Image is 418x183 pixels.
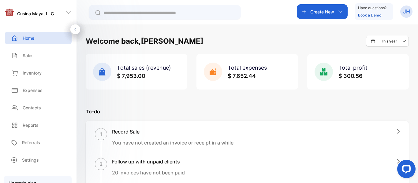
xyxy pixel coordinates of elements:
[23,104,41,111] p: Contacts
[17,10,54,17] p: Cusina Maya, LLC
[112,128,233,135] h1: Record Sale
[112,169,185,176] p: 20 invoices have not been paid
[117,64,171,71] span: Total sales (revenue)
[23,87,43,93] p: Expenses
[228,73,256,79] span: $ 7,652.44
[366,36,409,47] button: This year
[392,157,418,183] iframe: LiveChat chat widget
[22,157,39,163] p: Settings
[228,64,267,71] span: Total expenses
[117,73,145,79] span: $ 7,953.00
[297,4,348,19] button: Create New
[23,35,34,41] p: Home
[5,8,14,17] img: logo
[23,122,39,128] p: Reports
[86,36,203,47] h1: Welcome back, [PERSON_NAME]
[112,139,233,146] p: You have not created an invoice or receipt in a while
[400,4,412,19] button: JH
[86,108,409,115] p: To-do
[358,13,381,17] a: Book a Demo
[99,160,103,168] p: 2
[403,8,410,16] p: JH
[100,130,102,138] p: 1
[338,64,368,71] span: Total profit
[381,38,397,44] p: This year
[22,139,40,146] p: Referrals
[338,73,363,79] span: $ 300.56
[112,158,185,165] h1: Follow up with unpaid clients
[358,5,386,11] p: Have questions?
[310,9,334,15] p: Create New
[23,52,34,59] p: Sales
[23,70,42,76] p: Inventory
